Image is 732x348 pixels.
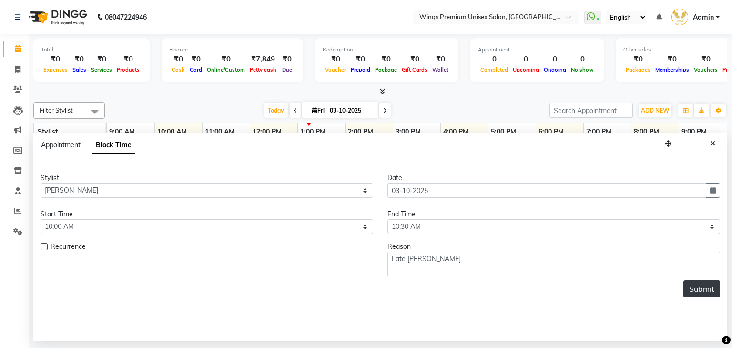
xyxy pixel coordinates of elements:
[41,66,70,73] span: Expenses
[169,66,187,73] span: Cash
[691,54,720,65] div: ₹0
[41,46,142,54] div: Total
[155,125,189,139] a: 10:00 AM
[387,183,706,198] input: yyyy-mm-dd
[399,66,430,73] span: Gift Cards
[323,54,348,65] div: ₹0
[264,103,288,118] span: Today
[441,125,471,139] a: 4:00 PM
[584,125,614,139] a: 7:00 PM
[387,242,720,252] div: Reason
[478,46,596,54] div: Appointment
[706,136,720,151] button: Close
[488,125,518,139] a: 5:00 PM
[399,54,430,65] div: ₹0
[89,54,114,65] div: ₹0
[541,54,569,65] div: 0
[114,66,142,73] span: Products
[323,46,451,54] div: Redemption
[51,242,86,254] span: Recurrence
[653,54,691,65] div: ₹0
[41,173,373,183] div: Stylist
[569,66,596,73] span: No show
[536,125,566,139] a: 6:00 PM
[430,54,451,65] div: ₹0
[693,12,714,22] span: Admin
[279,54,295,65] div: ₹0
[541,66,569,73] span: Ongoing
[247,66,279,73] span: Petty cash
[327,103,375,118] input: 2025-10-03
[623,54,653,65] div: ₹0
[280,66,295,73] span: Due
[510,54,541,65] div: 0
[671,9,688,25] img: Admin
[639,104,671,117] button: ADD NEW
[70,54,89,65] div: ₹0
[478,66,510,73] span: Completed
[387,173,720,183] div: Date
[105,4,147,31] b: 08047224946
[623,66,653,73] span: Packages
[24,4,90,31] img: logo
[41,141,81,149] span: Appointment
[430,66,451,73] span: Wallet
[203,125,237,139] a: 11:00 AM
[393,125,423,139] a: 3:00 PM
[114,54,142,65] div: ₹0
[169,54,187,65] div: ₹0
[348,66,373,73] span: Prepaid
[691,66,720,73] span: Vouchers
[631,125,661,139] a: 8:00 PM
[683,280,720,297] button: Submit
[247,54,279,65] div: ₹7,849
[41,209,373,219] div: Start Time
[679,125,709,139] a: 9:00 PM
[310,107,327,114] span: Fri
[204,54,247,65] div: ₹0
[107,125,137,139] a: 9:00 AM
[169,46,295,54] div: Finance
[187,66,204,73] span: Card
[40,106,73,114] span: Filter Stylist
[250,125,284,139] a: 12:00 PM
[569,54,596,65] div: 0
[204,66,247,73] span: Online/Custom
[373,66,399,73] span: Package
[510,66,541,73] span: Upcoming
[187,54,204,65] div: ₹0
[38,127,58,136] span: Stylist
[41,54,70,65] div: ₹0
[348,54,373,65] div: ₹0
[298,125,328,139] a: 1:00 PM
[387,209,720,219] div: End Time
[478,54,510,65] div: 0
[653,66,691,73] span: Memberships
[92,137,135,154] span: Block Time
[70,66,89,73] span: Sales
[641,107,669,114] span: ADD NEW
[373,54,399,65] div: ₹0
[346,125,376,139] a: 2:00 PM
[89,66,114,73] span: Services
[323,66,348,73] span: Voucher
[549,103,633,118] input: Search Appointment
